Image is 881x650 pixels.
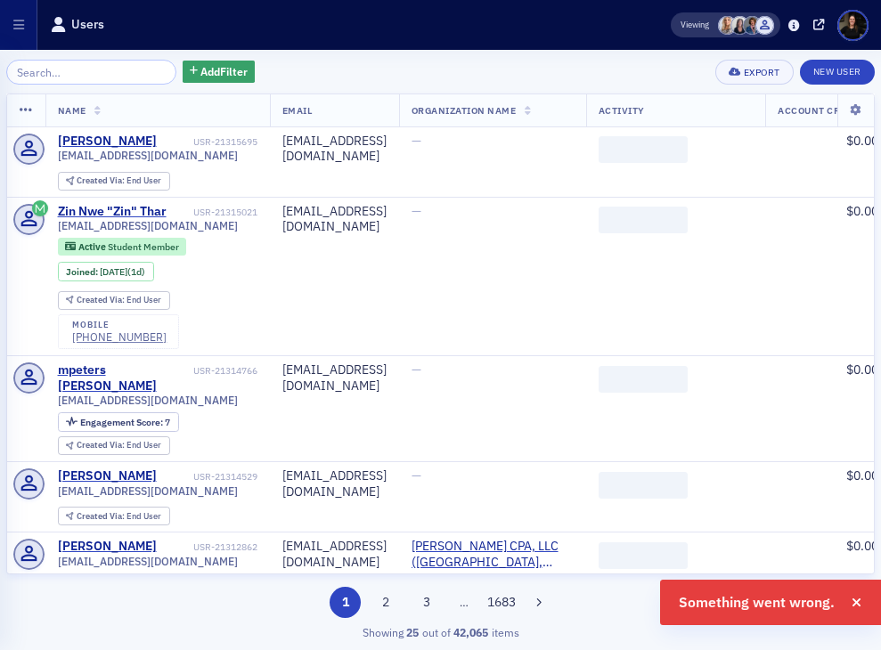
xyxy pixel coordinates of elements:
span: $0.00 [846,362,878,378]
div: Active: Active: Student Member [58,238,187,256]
div: ORG-44568 [412,573,574,591]
a: [PERSON_NAME] [58,134,157,150]
a: [PERSON_NAME] [58,539,157,555]
span: Kelly Brown [730,16,749,35]
input: Search… [6,60,176,85]
div: (1d) [100,266,145,278]
strong: 42,065 [451,624,492,640]
div: End User [77,176,161,186]
div: USR-21315021 [169,207,257,218]
span: Student Member [108,240,179,253]
div: mobile [72,320,167,330]
span: Chris Dougherty [743,16,762,35]
button: 2 [371,587,402,618]
div: USR-21314529 [159,471,257,483]
span: Organization Name [412,104,517,117]
span: Something went wrong. [679,592,835,613]
button: 3 [411,587,442,618]
div: Created Via: End User [58,291,170,310]
span: Viewing [681,19,709,31]
span: Justin Chase [755,16,774,35]
span: [EMAIL_ADDRESS][DOMAIN_NAME] [58,219,238,232]
a: New User [800,60,875,85]
span: Name [58,104,86,117]
div: [EMAIL_ADDRESS][DOMAIN_NAME] [282,468,387,500]
div: End User [77,296,161,305]
span: — [412,133,421,149]
span: [EMAIL_ADDRESS][DOMAIN_NAME] [58,484,238,498]
a: [PERSON_NAME] [58,468,157,484]
span: — [412,203,421,219]
span: … [452,594,477,610]
span: Created Via : [77,175,126,186]
span: Created Via : [77,439,126,451]
span: — [412,467,421,483]
button: Export [715,60,793,85]
div: End User [77,441,161,451]
div: [EMAIL_ADDRESS][DOMAIN_NAME] [282,204,387,235]
div: Export [744,68,780,77]
span: ‌ [599,542,688,569]
div: [EMAIL_ADDRESS][DOMAIN_NAME] [282,539,387,570]
span: Created Via : [77,510,126,522]
div: End User [77,512,161,522]
span: [DATE] [100,265,127,278]
span: $0.00 [846,467,878,483]
div: 7 [80,418,170,427]
a: mpeters [PERSON_NAME] [58,362,191,394]
span: Kullman CPA, LLC (Annapolis, MD) [412,539,574,570]
span: Profile [837,10,869,41]
div: Created Via: End User [58,172,170,191]
a: [PHONE_NUMBER] [72,330,167,344]
strong: 25 [404,624,422,640]
span: Add Filter [200,63,248,79]
div: USR-21314766 [193,365,257,377]
button: AddFilter [183,61,256,83]
div: USR-21312862 [159,541,257,553]
div: Created Via: End User [58,436,170,455]
button: 1683 [485,587,517,618]
a: Zin Nwe "Zin" Thar [58,204,167,220]
span: ‌ [599,207,688,233]
div: Engagement Score: 7 [58,412,179,432]
span: ‌ [599,366,688,393]
span: ‌ [599,136,688,163]
div: USR-21315695 [159,136,257,148]
span: Joined : [66,266,100,278]
a: Active Student Member [65,240,178,252]
span: [EMAIL_ADDRESS][DOMAIN_NAME] [58,149,238,162]
span: $0.00 [846,538,878,554]
span: Email [282,104,313,117]
button: 1 [330,587,361,618]
span: Engagement Score : [80,416,165,428]
span: [EMAIL_ADDRESS][DOMAIN_NAME] [58,555,238,568]
div: Joined: 2025-09-22 00:00:00 [58,262,154,281]
a: [PERSON_NAME] CPA, LLC ([GEOGRAPHIC_DATA], [GEOGRAPHIC_DATA]) [412,539,574,570]
div: [EMAIL_ADDRESS][DOMAIN_NAME] [282,362,387,394]
span: — [412,362,421,378]
div: [EMAIL_ADDRESS][DOMAIN_NAME] [282,134,387,165]
div: Showing out of items [6,624,875,640]
span: Active [78,240,108,253]
span: Emily Trott [718,16,737,35]
span: Activity [599,104,645,117]
span: Created Via : [77,294,126,305]
span: ‌ [599,472,688,499]
h1: Users [71,16,104,33]
span: Account Credit [778,104,862,117]
span: $0.00 [846,203,878,219]
div: Created Via: End User [58,507,170,525]
span: [EMAIL_ADDRESS][DOMAIN_NAME] [58,394,238,407]
span: $0.00 [846,133,878,149]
